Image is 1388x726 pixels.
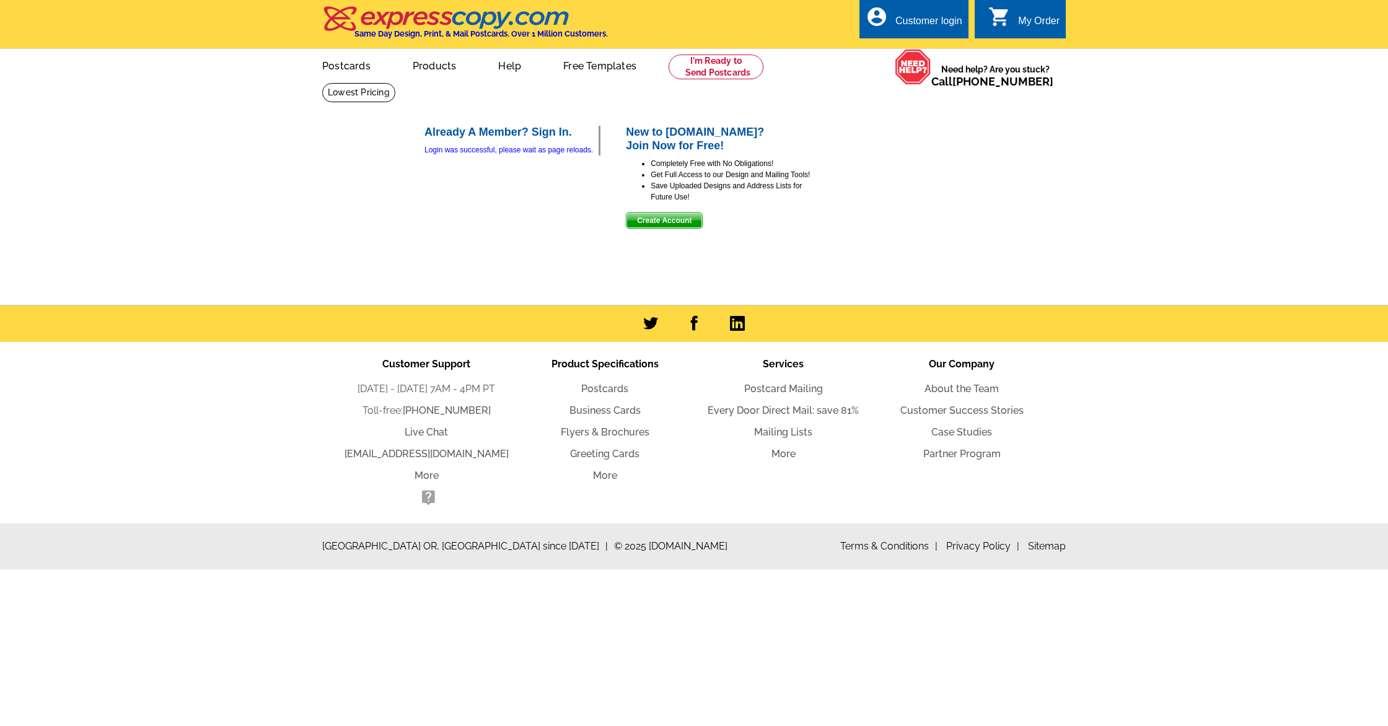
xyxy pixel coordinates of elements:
h2: New to [DOMAIN_NAME]? Join Now for Free! [626,126,812,152]
a: Help [478,50,541,79]
a: Postcards [581,383,628,395]
span: Customer Support [382,358,470,370]
a: More [415,470,439,481]
a: Postcard Mailing [744,383,823,395]
a: Privacy Policy [946,540,1019,552]
a: Every Door Direct Mail: save 81% [708,405,859,416]
li: Completely Free with No Obligations! [651,158,812,169]
a: shopping_cart My Order [988,14,1060,29]
h4: Same Day Design, Print, & Mail Postcards. Over 1 Million Customers. [354,29,608,38]
img: help [895,49,931,85]
li: Get Full Access to our Design and Mailing Tools! [651,169,812,180]
div: Login was successful, please wait as page reloads. [424,144,599,155]
span: © 2025 [DOMAIN_NAME] [614,539,727,554]
span: Services [763,358,804,370]
a: Business Cards [569,405,641,416]
li: [DATE] - [DATE] 7AM - 4PM PT [337,382,516,396]
span: Call [931,75,1053,88]
span: Our Company [929,358,995,370]
div: My Order [1018,15,1060,33]
span: Create Account [626,213,702,228]
a: account_circle Customer login [866,14,962,29]
li: Save Uploaded Designs and Address Lists for Future Use! [651,180,812,203]
a: Live Chat [405,426,448,438]
a: Free Templates [543,50,656,79]
a: [PHONE_NUMBER] [403,405,491,416]
a: Partner Program [923,448,1001,460]
i: account_circle [866,6,888,28]
div: Customer login [895,15,962,33]
h2: Already A Member? Sign In. [424,126,599,139]
a: Greeting Cards [570,448,639,460]
span: [GEOGRAPHIC_DATA] OR, [GEOGRAPHIC_DATA] since [DATE] [322,539,608,554]
button: Create Account [626,212,703,229]
li: Toll-free: [337,403,516,418]
a: Mailing Lists [754,426,812,438]
span: Need help? Are you stuck? [931,63,1060,88]
a: Postcards [302,50,390,79]
a: Sitemap [1028,540,1066,552]
iframe: LiveChat chat widget [1140,438,1388,726]
a: [EMAIL_ADDRESS][DOMAIN_NAME] [345,448,509,460]
a: More [771,448,796,460]
a: Case Studies [931,426,992,438]
i: shopping_cart [988,6,1011,28]
a: [PHONE_NUMBER] [952,75,1053,88]
a: Products [393,50,477,79]
a: Flyers & Brochures [561,426,649,438]
a: Terms & Conditions [840,540,938,552]
span: Product Specifications [551,358,659,370]
a: About the Team [925,383,999,395]
a: More [593,470,617,481]
a: Same Day Design, Print, & Mail Postcards. Over 1 Million Customers. [322,15,608,38]
a: Customer Success Stories [900,405,1024,416]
